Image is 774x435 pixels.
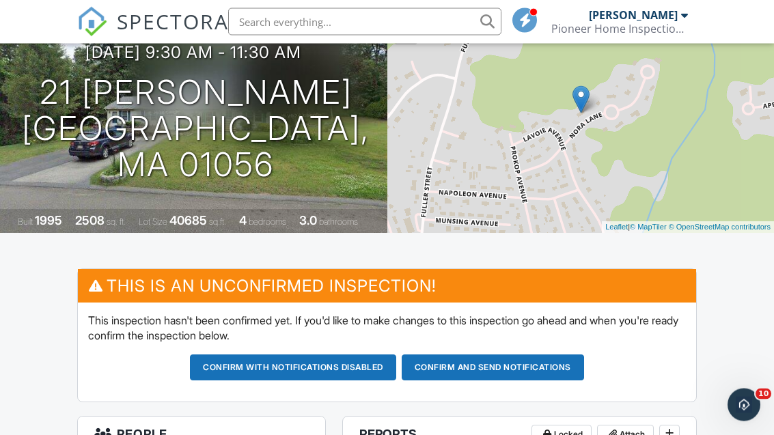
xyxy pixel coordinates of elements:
a: © MapTiler [630,223,667,231]
button: Confirm and send notifications [402,355,584,381]
input: Search everything... [228,8,501,36]
span: Lot Size [139,217,167,227]
div: [PERSON_NAME] [589,8,678,22]
img: The Best Home Inspection Software - Spectora [77,7,107,37]
a: Leaflet [605,223,628,231]
p: This inspection hasn't been confirmed yet. If you'd like to make changes to this inspection go ah... [88,313,685,344]
span: bedrooms [249,217,286,227]
h3: This is an Unconfirmed Inspection! [78,270,695,303]
span: SPECTORA [117,7,229,36]
span: sq.ft. [209,217,226,227]
div: 1995 [35,214,62,228]
div: 2508 [75,214,105,228]
div: Pioneer Home Inspection Services LLC [551,22,688,36]
span: bathrooms [319,217,358,227]
span: sq. ft. [107,217,126,227]
h3: [DATE] 9:30 am - 11:30 am [85,44,301,62]
h1: 21 [PERSON_NAME] [GEOGRAPHIC_DATA], MA 01056 [22,75,370,183]
span: 10 [756,389,771,399]
div: 40685 [169,214,207,228]
div: 3.0 [299,214,317,228]
a: © OpenStreetMap contributors [669,223,771,231]
iframe: Intercom live chat [728,389,760,421]
a: SPECTORA [77,18,229,47]
button: Confirm with notifications disabled [190,355,396,381]
span: Built [18,217,33,227]
div: | [602,222,774,234]
div: 4 [239,214,247,228]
